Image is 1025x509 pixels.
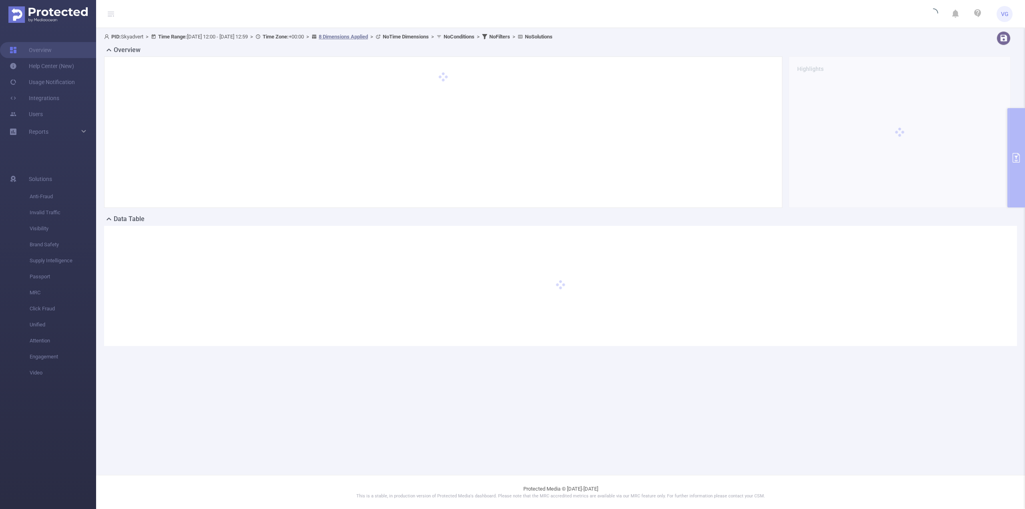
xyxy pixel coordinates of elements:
[30,253,96,269] span: Supply Intelligence
[248,34,255,40] span: >
[143,34,151,40] span: >
[111,34,121,40] b: PID:
[29,171,52,187] span: Solutions
[29,129,48,135] span: Reports
[8,6,88,23] img: Protected Media
[30,365,96,381] span: Video
[368,34,376,40] span: >
[30,333,96,349] span: Attention
[158,34,187,40] b: Time Range:
[114,214,145,224] h2: Data Table
[30,285,96,301] span: MRC
[510,34,518,40] span: >
[525,34,553,40] b: No Solutions
[10,42,52,58] a: Overview
[489,34,510,40] b: No Filters
[10,58,74,74] a: Help Center (New)
[10,106,43,122] a: Users
[30,317,96,333] span: Unified
[30,221,96,237] span: Visibility
[474,34,482,40] span: >
[383,34,429,40] b: No Time Dimensions
[30,269,96,285] span: Passport
[319,34,368,40] u: 8 Dimensions Applied
[30,301,96,317] span: Click Fraud
[104,34,111,39] i: icon: user
[30,205,96,221] span: Invalid Traffic
[114,45,141,55] h2: Overview
[429,34,436,40] span: >
[1001,6,1009,22] span: VG
[304,34,312,40] span: >
[929,8,938,20] i: icon: loading
[30,189,96,205] span: Anti-Fraud
[444,34,474,40] b: No Conditions
[30,237,96,253] span: Brand Safety
[104,34,553,40] span: Skyadvert [DATE] 12:00 - [DATE] 12:59 +00:00
[29,124,48,140] a: Reports
[116,493,1005,500] p: This is a stable, in production version of Protected Media's dashboard. Please note that the MRC ...
[10,90,59,106] a: Integrations
[263,34,289,40] b: Time Zone:
[10,74,75,90] a: Usage Notification
[30,349,96,365] span: Engagement
[96,475,1025,509] footer: Protected Media © [DATE]-[DATE]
